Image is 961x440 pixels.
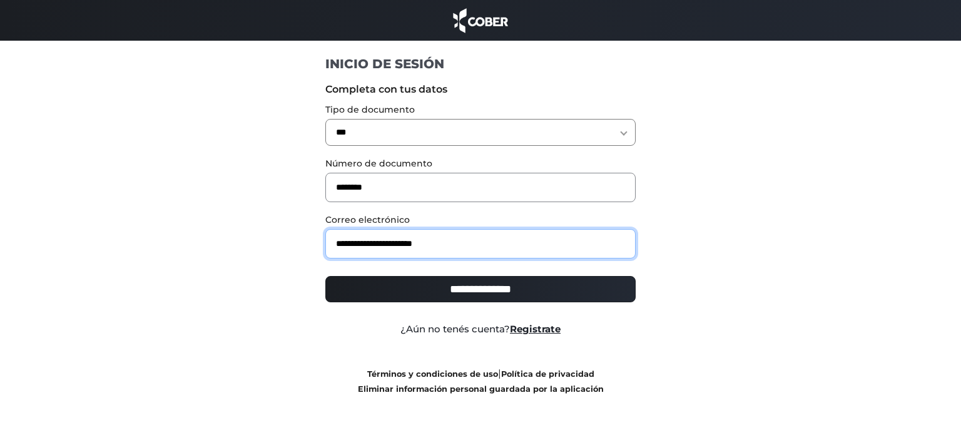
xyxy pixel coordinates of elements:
div: ¿Aún no tenés cuenta? [316,322,646,337]
a: Registrate [510,323,561,335]
a: Eliminar información personal guardada por la aplicación [358,384,604,394]
div: | [316,366,646,396]
label: Completa con tus datos [325,82,636,97]
a: Política de privacidad [501,369,594,379]
a: Términos y condiciones de uso [367,369,498,379]
img: cober_marca.png [450,6,511,34]
label: Tipo de documento [325,103,636,116]
h1: INICIO DE SESIÓN [325,56,636,72]
label: Número de documento [325,157,636,170]
label: Correo electrónico [325,213,636,227]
